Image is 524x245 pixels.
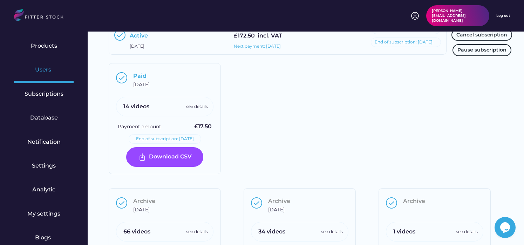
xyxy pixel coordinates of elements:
[32,162,56,170] div: Settings
[123,228,150,236] div: 66 videos
[138,153,147,161] img: Frame%20%287%29.svg
[495,217,517,238] iframe: chat widget
[116,72,127,83] img: Group%201000002397.svg
[386,197,397,209] img: Group%201000002397.svg
[118,123,161,130] div: Payment amount
[27,138,61,146] div: Notification
[234,32,282,40] div: £172.50 incl. VAT
[234,43,281,49] div: Next payment: [DATE]
[27,210,60,218] div: My settings
[133,81,150,88] div: [DATE]
[149,153,192,161] div: Download CSV
[451,29,512,41] button: Cancel subscription
[496,13,510,18] div: Log out
[30,114,58,122] div: Database
[194,123,212,130] div: £17.50
[375,39,433,45] div: End of subscription: [DATE]
[251,197,262,209] img: Group%201000002397.svg
[411,12,419,20] img: profile-circle.svg
[114,29,125,41] img: Group%201000002397.svg
[35,66,53,74] div: Users
[186,104,208,110] div: see details
[186,229,208,235] div: see details
[32,186,55,193] div: Analytic
[130,43,144,49] div: [DATE]
[133,206,150,213] div: [DATE]
[133,197,155,205] div: Archive
[116,197,127,209] img: Group%201000002397.svg
[258,228,285,236] div: 34 videos
[268,197,290,205] div: Archive
[432,8,484,23] div: [PERSON_NAME][EMAIL_ADDRESS][DOMAIN_NAME]
[31,42,57,50] div: Products
[452,44,511,56] button: Pause subscription
[321,229,343,235] div: see details
[393,228,415,236] div: 1 videos
[14,9,69,23] img: LOGO.svg
[123,103,149,110] div: 14 videos
[35,234,53,241] div: Blogs
[484,185,519,218] iframe: chat widget
[130,32,148,40] div: Active
[136,136,194,142] div: End of subscription: [DATE]
[25,90,63,98] div: Subscriptions
[268,206,285,213] div: [DATE]
[403,197,425,205] div: Archive
[456,229,478,235] div: see details
[133,72,147,80] div: Paid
